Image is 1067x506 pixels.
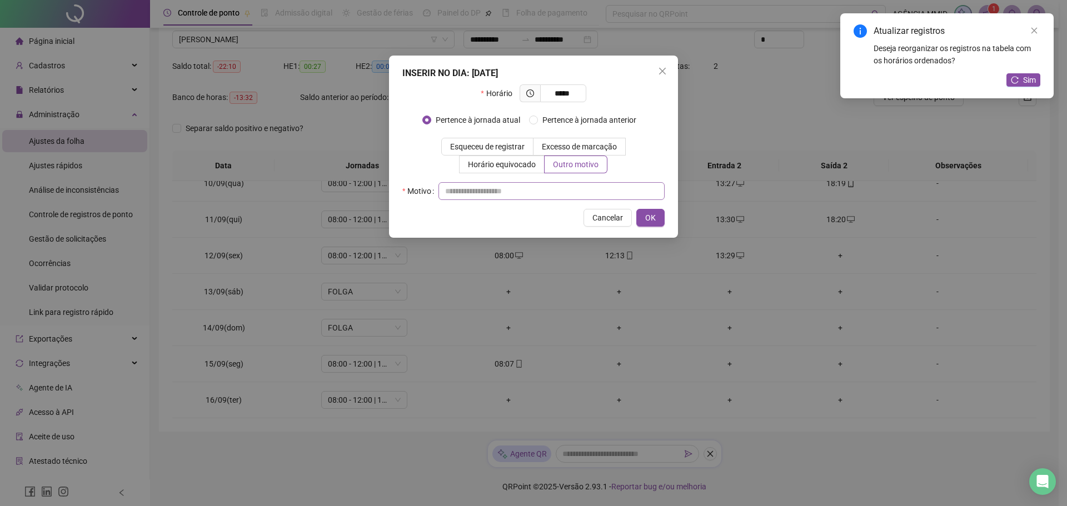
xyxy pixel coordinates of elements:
button: OK [636,209,665,227]
span: Excesso de marcação [542,142,617,151]
span: close [658,67,667,76]
div: Deseja reorganizar os registros na tabela com os horários ordenados? [874,42,1040,67]
span: Pertence à jornada anterior [538,114,641,126]
span: Sim [1023,74,1036,86]
span: clock-circle [526,89,534,97]
span: reload [1011,76,1019,84]
span: Outro motivo [553,160,599,169]
span: Horário equivocado [468,160,536,169]
span: Esqueceu de registrar [450,142,525,151]
div: Atualizar registros [874,24,1040,38]
span: close [1030,27,1038,34]
a: Close [1028,24,1040,37]
button: Close [654,62,671,80]
label: Horário [481,84,519,102]
label: Motivo [402,182,438,200]
button: Cancelar [584,209,632,227]
span: info-circle [854,24,867,38]
div: Open Intercom Messenger [1029,468,1056,495]
button: Sim [1006,73,1040,87]
span: Cancelar [592,212,623,224]
span: Pertence à jornada atual [431,114,525,126]
div: INSERIR NO DIA : [DATE] [402,67,665,80]
span: OK [645,212,656,224]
